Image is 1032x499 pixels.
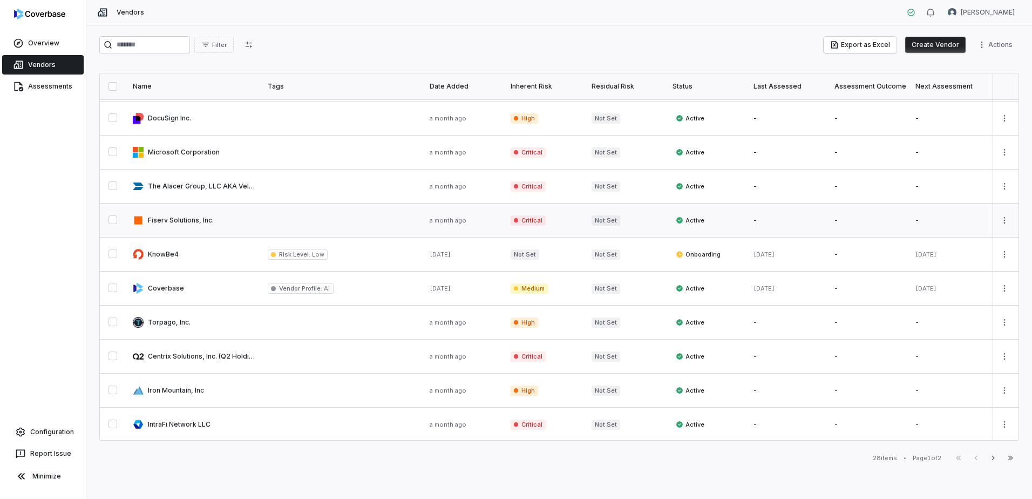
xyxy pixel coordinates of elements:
[430,353,466,360] span: a month ago
[592,284,620,294] span: Not Set
[904,454,906,462] div: •
[511,352,546,362] span: Critical
[747,306,828,340] td: -
[511,147,546,158] span: Critical
[4,466,82,487] button: Minimize
[909,102,990,136] td: -
[747,170,828,204] td: -
[212,41,227,49] span: Filter
[909,204,990,238] td: -
[747,136,828,170] td: -
[676,352,704,361] span: Active
[913,454,941,462] div: Page 1 of 2
[824,37,897,53] button: Export as Excel
[747,408,828,442] td: -
[676,250,721,259] span: Onboarding
[592,386,620,396] span: Not Set
[828,136,909,170] td: -
[2,33,84,53] a: Overview
[430,421,466,428] span: a month ago
[511,113,538,124] span: High
[941,4,1021,21] button: Brian Anderson avatar[PERSON_NAME]
[430,251,451,258] span: [DATE]
[828,340,909,374] td: -
[592,352,620,362] span: Not Set
[996,178,1013,194] button: More actions
[747,340,828,374] td: -
[996,212,1013,228] button: More actions
[676,148,704,157] span: Active
[909,170,990,204] td: -
[747,204,828,238] td: -
[511,318,538,328] span: High
[430,387,466,394] span: a month ago
[511,82,579,91] div: Inherent Risk
[676,284,704,293] span: Active
[592,420,620,430] span: Not Set
[753,251,775,258] span: [DATE]
[279,285,322,292] span: Vendor Profile :
[909,306,990,340] td: -
[909,374,990,408] td: -
[828,204,909,238] td: -
[2,55,84,75] a: Vendors
[310,251,324,258] span: Low
[996,280,1013,296] button: More actions
[873,454,897,462] div: 28 items
[747,374,828,408] td: -
[961,8,1015,17] span: [PERSON_NAME]
[194,37,234,53] button: Filter
[4,422,82,442] a: Configuration
[676,318,704,327] span: Active
[676,182,704,191] span: Active
[996,416,1013,433] button: More actions
[828,374,909,408] td: -
[592,181,620,192] span: Not Set
[511,249,539,260] span: Not Set
[747,102,828,136] td: -
[948,8,956,17] img: Brian Anderson avatar
[2,77,84,96] a: Assessments
[673,82,741,91] div: Status
[996,348,1013,365] button: More actions
[592,318,620,328] span: Not Set
[996,144,1013,160] button: More actions
[511,215,546,226] span: Critical
[430,285,451,292] span: [DATE]
[834,82,902,91] div: Assessment Outcome
[996,246,1013,262] button: More actions
[753,82,821,91] div: Last Assessed
[909,136,990,170] td: -
[828,238,909,272] td: -
[905,37,966,53] button: Create Vendor
[322,285,330,292] span: AI
[511,386,538,396] span: High
[828,102,909,136] td: -
[996,110,1013,126] button: More actions
[511,181,546,192] span: Critical
[915,82,983,91] div: Next Assessment
[915,285,936,292] span: [DATE]
[592,113,620,124] span: Not Set
[828,272,909,306] td: -
[14,9,65,19] img: logo-D7KZi-bG.svg
[592,249,620,260] span: Not Set
[430,114,466,122] span: a month ago
[676,114,704,123] span: Active
[592,82,660,91] div: Residual Risk
[592,147,620,158] span: Not Set
[430,217,466,224] span: a month ago
[676,420,704,429] span: Active
[511,420,546,430] span: Critical
[279,251,310,258] span: Risk Level :
[996,314,1013,331] button: More actions
[592,215,620,226] span: Not Set
[676,216,704,225] span: Active
[430,319,466,326] span: a month ago
[117,8,144,17] span: Vendors
[974,37,1019,53] button: More actions
[430,183,466,190] span: a month ago
[996,382,1013,399] button: More actions
[909,340,990,374] td: -
[511,284,548,294] span: Medium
